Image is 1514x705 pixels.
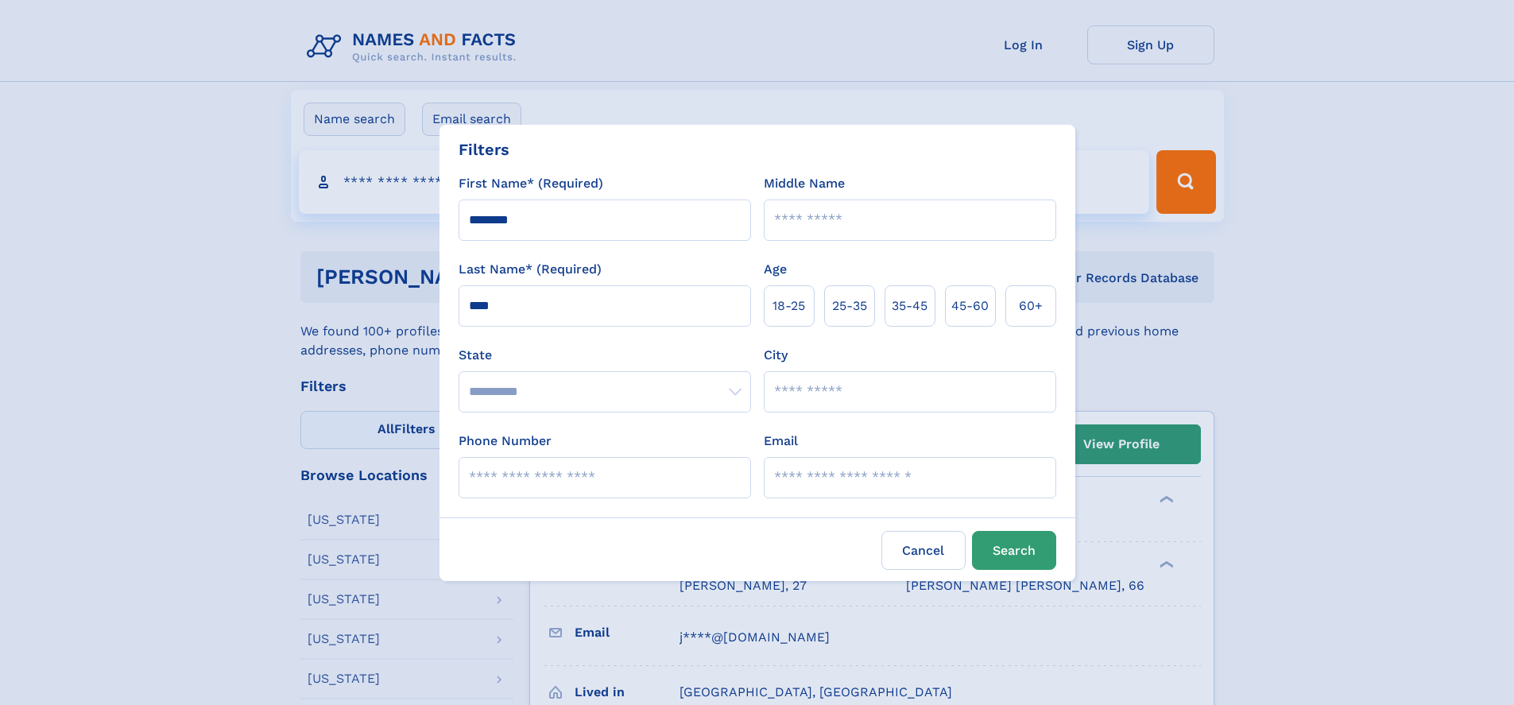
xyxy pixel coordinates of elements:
[764,174,845,193] label: Middle Name
[459,138,509,161] div: Filters
[972,531,1056,570] button: Search
[459,260,602,279] label: Last Name* (Required)
[459,432,552,451] label: Phone Number
[951,296,989,316] span: 45‑60
[459,174,603,193] label: First Name* (Required)
[832,296,867,316] span: 25‑35
[764,432,798,451] label: Email
[764,346,788,365] label: City
[892,296,927,316] span: 35‑45
[881,531,966,570] label: Cancel
[1019,296,1043,316] span: 60+
[459,346,751,365] label: State
[764,260,787,279] label: Age
[772,296,805,316] span: 18‑25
